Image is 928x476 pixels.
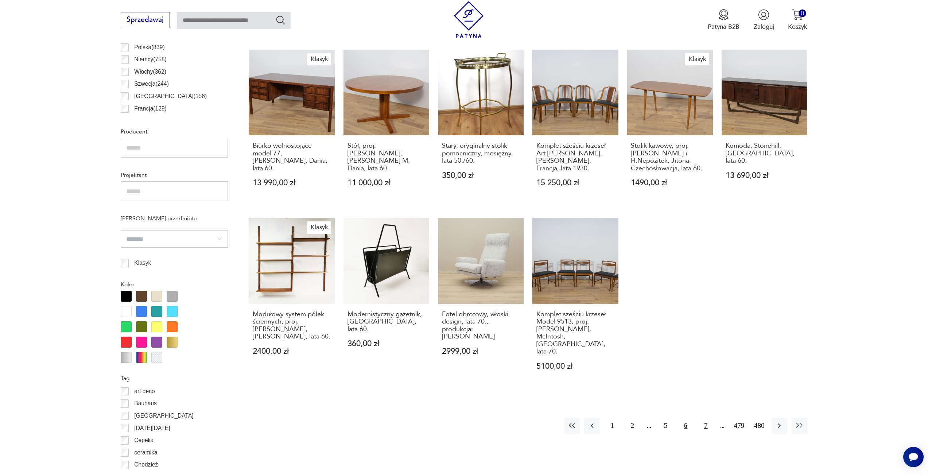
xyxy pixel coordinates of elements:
p: Producent [121,127,228,136]
p: [DATE][DATE] [134,423,170,433]
div: 0 [799,9,806,17]
p: 15 250,00 zł [536,179,614,187]
p: 13 990,00 zł [253,179,331,187]
a: Stół, proj. J. Mortensen, Heltborg M, Dania, lata 60.Stół, proj. [PERSON_NAME], [PERSON_NAME] M, ... [343,50,429,204]
p: Polska ( 839 ) [134,43,164,52]
p: 2400,00 zł [253,348,331,355]
h3: Modułowy system półek ściennych, proj. [PERSON_NAME], [PERSON_NAME], lata 60. [253,311,331,341]
p: Zaloguj [754,23,774,31]
p: Niemcy ( 758 ) [134,55,166,64]
p: Kolor [121,280,228,289]
a: Komplet sześciu krzeseł Art Deco Gondola, Rene Melin, Francja, lata 1930.Komplet sześciu krzeseł ... [532,50,618,204]
button: 5 [658,418,673,433]
p: Czechy ( 120 ) [134,116,166,125]
p: [GEOGRAPHIC_DATA] [134,411,193,421]
a: Modernistyczny gazetnik, Niemcy, lata 60.Modernistyczny gazetnik, [GEOGRAPHIC_DATA], lata 60.360,... [343,218,429,387]
button: 1 [604,418,620,433]
h3: Stary, oryginalny stolik pomocniczny, mosiężny, lata 50./60. [442,142,520,165]
h3: Modernistyczny gazetnik, [GEOGRAPHIC_DATA], lata 60. [347,311,426,333]
p: Francja ( 129 ) [134,104,166,113]
p: [PERSON_NAME] przedmiotu [121,214,228,223]
h3: Fotel obrotowy, włoski design, lata 70., produkcja: [PERSON_NAME] [442,311,520,341]
img: Ikona koszyka [792,9,803,20]
p: ceramika [134,448,157,457]
p: 2999,00 zł [442,348,520,355]
p: Koszyk [788,23,807,31]
a: KlasykBiurko wolnostojące model 77, Omann Jun, Dania, lata 60.Biurko wolnostojące model 77, [PERS... [249,50,334,204]
h3: Komplet sześciu krzeseł Model 9513, proj. [PERSON_NAME], McIntosh, [GEOGRAPHIC_DATA], lata 70. [536,311,614,355]
button: 480 [752,418,767,433]
p: art deco [134,387,155,396]
iframe: Smartsupp widget button [903,447,924,467]
p: 13 690,00 zł [726,172,804,179]
button: Patyna B2B [708,9,739,31]
h3: Stół, proj. [PERSON_NAME], [PERSON_NAME] M, Dania, lata 60. [347,142,426,172]
a: KlasykStolik kawowy, proj. B. Landsman i H.Nepozitek, Jitona, Czechosłowacja, lata 60.Stolik kawo... [627,50,713,204]
p: 360,00 zł [347,340,426,348]
button: Szukaj [275,15,286,25]
button: 6 [678,418,694,433]
h3: Komoda, Stonehill, [GEOGRAPHIC_DATA], lata 60. [726,142,804,165]
p: 1490,00 zł [631,179,709,187]
button: 2 [625,418,640,433]
p: 5100,00 zł [536,363,614,370]
button: 479 [731,418,747,433]
p: 11 000,00 zł [347,179,426,187]
a: Stary, oryginalny stolik pomocniczny, mosiężny, lata 50./60.Stary, oryginalny stolik pomocniczny,... [438,50,524,204]
p: [GEOGRAPHIC_DATA] ( 156 ) [134,92,207,101]
p: Tag [121,374,228,383]
button: Zaloguj [754,9,774,31]
p: Patyna B2B [708,23,739,31]
a: Komoda, Stonehill, Wielka Brytania, lata 60.Komoda, Stonehill, [GEOGRAPHIC_DATA], lata 60.13 690,... [722,50,807,204]
img: Ikona medalu [718,9,729,20]
p: Bauhaus [134,399,157,408]
h3: Biurko wolnostojące model 77, [PERSON_NAME], Dania, lata 60. [253,142,331,172]
p: Włochy ( 362 ) [134,67,166,77]
p: Cepelia [134,436,154,445]
p: Klasyk [134,258,151,268]
a: Fotel obrotowy, włoski design, lata 70., produkcja: WłochyFotel obrotowy, włoski design, lata 70.... [438,218,524,387]
h3: Komplet sześciu krzeseł Art [PERSON_NAME], [PERSON_NAME], Francja, lata 1930. [536,142,614,172]
img: Ikonka użytkownika [758,9,769,20]
a: Ikona medaluPatyna B2B [708,9,739,31]
a: Komplet sześciu krzeseł Model 9513, proj. T. Robertson, McIntosh, Wielka Brytania, lata 70.Komple... [532,218,618,387]
p: Szwecja ( 244 ) [134,79,169,89]
img: Patyna - sklep z meblami i dekoracjami vintage [450,1,487,38]
p: 350,00 zł [442,172,520,179]
p: Projektant [121,170,228,180]
h3: Stolik kawowy, proj. [PERSON_NAME] i H.Nepozitek, Jitona, Czechosłowacja, lata 60. [631,142,709,172]
p: Chodzież [134,460,158,469]
button: 7 [698,418,714,433]
button: Sprzedawaj [121,12,170,28]
button: 0Koszyk [788,9,807,31]
a: KlasykModułowy system półek ściennych, proj. Poul Cadovius, Dania, lata 60.Modułowy system półek ... [249,218,334,387]
a: Sprzedawaj [121,18,170,23]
